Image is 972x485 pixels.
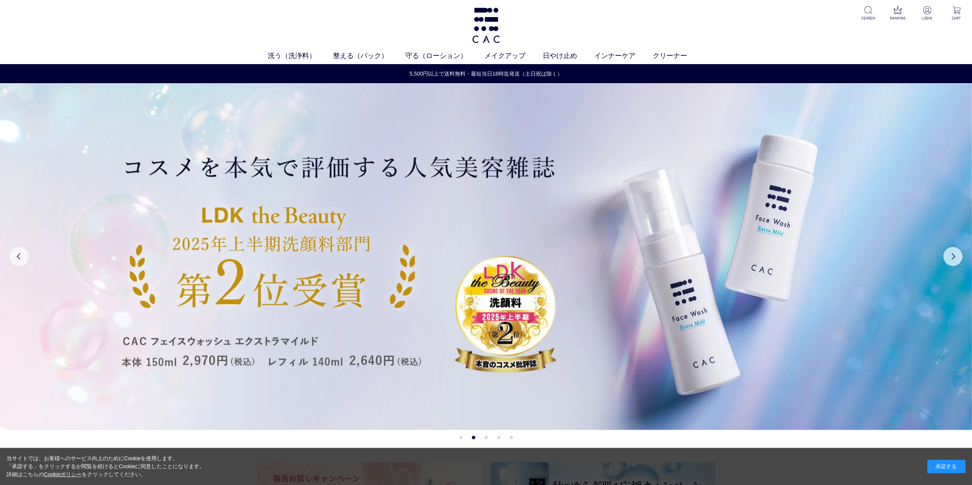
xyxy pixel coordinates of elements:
[888,6,907,21] a: RANKING
[484,51,543,61] a: メイクアップ
[405,51,484,61] a: 守る（ローション）
[918,15,936,21] p: LOGIN
[472,436,475,439] button: 2 of 5
[888,15,907,21] p: RANKING
[594,51,653,61] a: インナーケア
[333,51,405,61] a: 整える（パック）
[927,460,966,473] div: 承諾する
[947,6,966,21] a: CART
[653,51,704,61] a: クリーナー
[459,436,463,439] button: 1 of 5
[497,436,500,439] button: 4 of 5
[509,436,513,439] button: 5 of 5
[0,70,972,78] a: 5,500円以上で送料無料・最短当日16時迄発送（土日祝は除く）
[268,51,333,61] a: 洗う（洗浄料）
[543,51,594,61] a: 日やけ止め
[918,6,936,21] a: LOGIN
[859,15,878,21] p: SEARCH
[484,436,488,439] button: 3 of 5
[44,471,82,477] a: Cookieポリシー
[10,247,29,266] button: Previous
[6,454,205,479] div: 当サイトでは、お客様へのサービス向上のためにCookieを使用します。 「承諾する」をクリックするか閲覧を続けるとCookieに同意したことになります。 詳細はこちらの をクリックしてください。
[947,15,966,21] p: CART
[471,8,501,43] img: logo
[943,247,962,266] button: Next
[859,6,878,21] a: SEARCH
